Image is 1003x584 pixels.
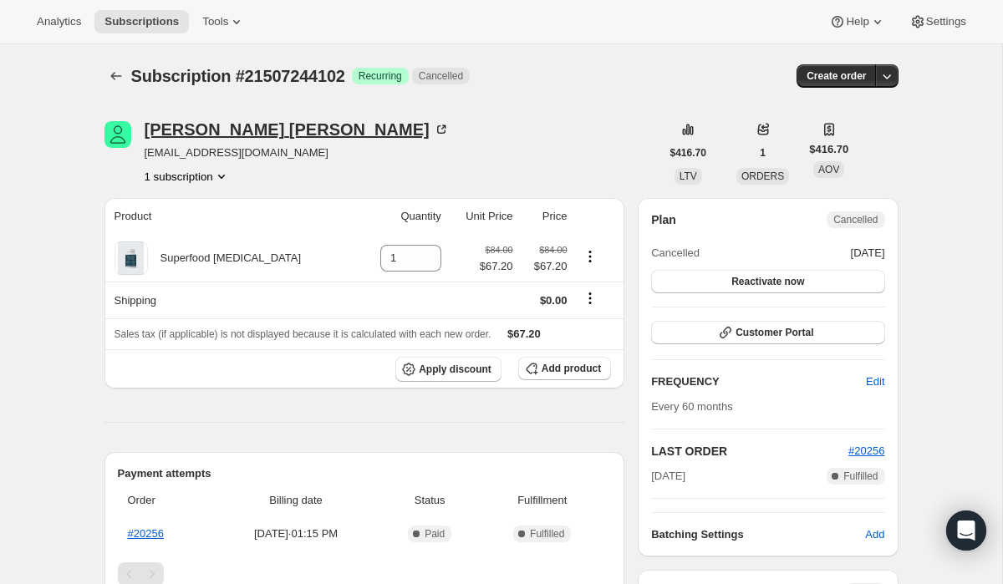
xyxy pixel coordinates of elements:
[216,526,376,542] span: [DATE] · 01:15 PM
[899,10,976,33] button: Settings
[818,164,839,175] span: AOV
[425,527,445,541] span: Paid
[37,15,81,28] span: Analytics
[118,482,211,519] th: Order
[651,443,848,460] h2: LAST ORDER
[848,443,884,460] button: #20256
[946,510,986,551] div: Open Intercom Messenger
[542,362,601,375] span: Add product
[741,170,784,182] span: ORDERS
[866,373,884,390] span: Edit
[94,10,189,33] button: Subscriptions
[797,64,876,88] button: Create order
[104,64,128,88] button: Subscriptions
[750,141,776,165] button: 1
[518,357,611,380] button: Add product
[359,69,402,83] span: Recurring
[115,328,491,340] span: Sales tax (if applicable) is not displayed because it is calculated with each new order.
[104,15,179,28] span: Subscriptions
[848,444,884,457] a: #20256
[104,121,131,148] span: Leslie DiPofi
[192,10,255,33] button: Tools
[731,275,804,288] span: Reactivate now
[128,527,164,540] a: #20256
[539,245,567,255] small: $84.00
[523,258,568,275] span: $67.20
[651,468,685,485] span: [DATE]
[419,363,491,376] span: Apply discount
[736,326,813,339] span: Customer Portal
[131,67,345,85] span: Subscription #21507244102
[145,168,230,185] button: Product actions
[651,270,884,293] button: Reactivate now
[856,368,894,395] button: Edit
[104,282,358,318] th: Shipping
[843,470,878,483] span: Fulfilled
[148,250,302,267] div: Superfood [MEDICAL_DATA]
[485,245,512,255] small: $84.00
[865,526,884,543] span: Add
[846,15,868,28] span: Help
[651,211,676,228] h2: Plan
[446,198,518,235] th: Unit Price
[926,15,966,28] span: Settings
[202,15,228,28] span: Tools
[651,321,884,344] button: Customer Portal
[577,289,603,307] button: Shipping actions
[651,245,700,262] span: Cancelled
[27,10,91,33] button: Analytics
[651,400,733,413] span: Every 60 months
[833,213,878,226] span: Cancelled
[419,69,463,83] span: Cancelled
[357,198,446,235] th: Quantity
[651,526,865,543] h6: Batching Settings
[670,146,706,160] span: $416.70
[216,492,376,509] span: Billing date
[145,121,450,138] div: [PERSON_NAME] [PERSON_NAME]
[118,465,612,482] h2: Payment attempts
[809,141,848,158] span: $416.70
[660,141,716,165] button: $416.70
[807,69,866,83] span: Create order
[395,357,501,382] button: Apply discount
[386,492,473,509] span: Status
[104,198,358,235] th: Product
[680,170,697,182] span: LTV
[651,373,866,390] h2: FREQUENCY
[518,198,573,235] th: Price
[819,10,895,33] button: Help
[530,527,564,541] span: Fulfilled
[851,245,885,262] span: [DATE]
[507,328,541,340] span: $67.20
[855,521,894,548] button: Add
[480,258,513,275] span: $67.20
[760,146,766,160] span: 1
[483,492,601,509] span: Fulfillment
[540,294,568,307] span: $0.00
[577,247,603,266] button: Product actions
[145,145,450,161] span: [EMAIL_ADDRESS][DOMAIN_NAME]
